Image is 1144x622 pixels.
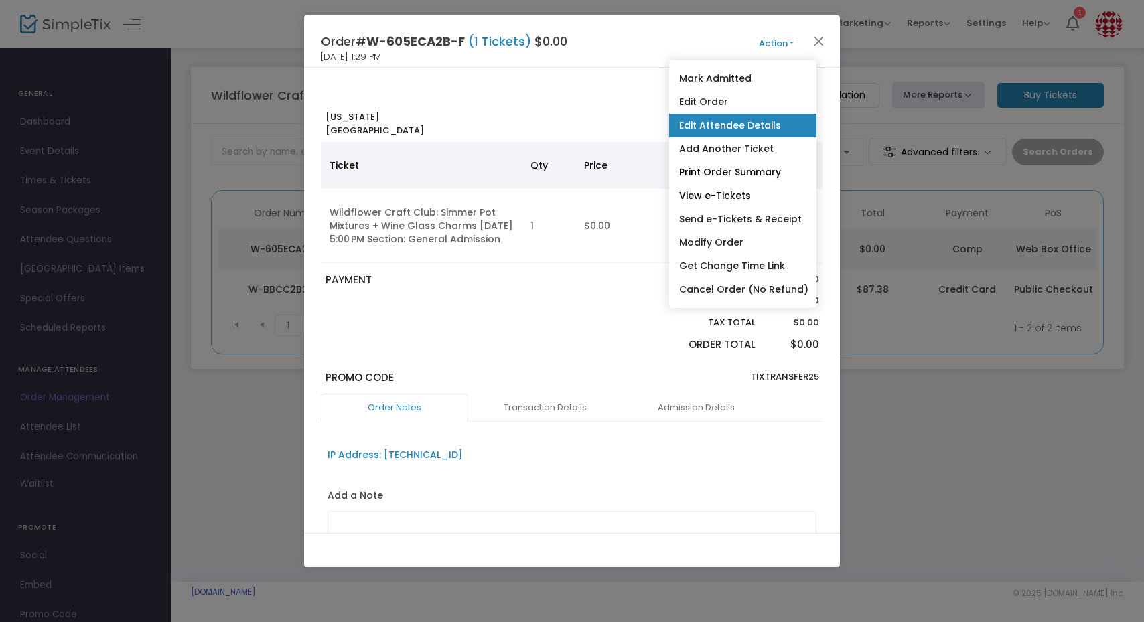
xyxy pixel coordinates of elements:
[669,278,816,301] a: Cancel Order (No Refund)
[326,273,566,288] p: PAYMENT
[326,370,566,386] p: Promo Code
[326,110,424,137] b: [US_STATE] [GEOGRAPHIC_DATA]
[522,189,576,263] td: 1
[669,90,816,114] a: Edit Order
[321,394,468,422] a: Order Notes
[810,32,828,50] button: Close
[669,114,816,137] a: Edit Attendee Details
[642,337,756,353] p: Order Total
[366,33,465,50] span: W-605ECA2B-F
[669,184,816,208] a: View e-Tickets
[576,189,703,263] td: $0.00
[465,33,534,50] span: (1 Tickets)
[768,316,818,329] p: $0.00
[669,161,816,184] a: Print Order Summary
[642,316,756,329] p: Tax Total
[576,142,703,189] th: Price
[669,231,816,254] a: Modify Order
[472,394,619,422] a: Transaction Details
[328,448,463,462] div: IP Address: [TECHNICAL_ID]
[622,394,770,422] a: Admission Details
[642,273,756,286] p: Sub total
[522,142,576,189] th: Qty
[669,67,816,90] a: Mark Admitted
[669,137,816,161] a: Add Another Ticket
[321,50,381,64] span: [DATE] 1:29 PM
[321,142,823,263] div: Data table
[321,142,522,189] th: Ticket
[669,254,816,278] a: Get Change Time Link
[321,32,567,50] h4: Order# $0.00
[642,294,756,307] p: Service Fee Total
[669,208,816,231] a: Send e-Tickets & Receipt
[321,189,522,263] td: Wildflower Craft Club: Simmer Pot Mixtures + Wine Glass Charms [DATE] 5:00 PM Section: General Ad...
[736,36,816,51] button: Action
[328,489,383,506] label: Add a Note
[572,370,825,394] div: TIXTRANSFER25
[768,337,818,353] p: $0.00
